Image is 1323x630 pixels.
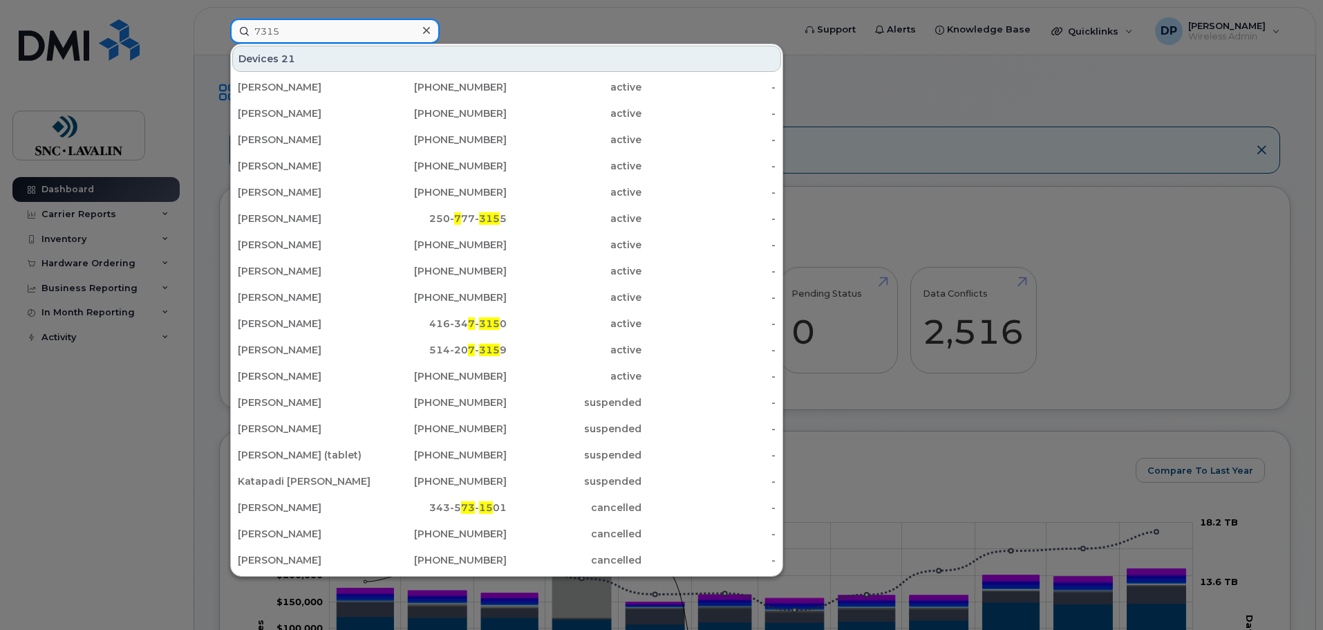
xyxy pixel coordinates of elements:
[232,127,781,152] a: [PERSON_NAME][PHONE_NUMBER]active-
[507,185,641,199] div: active
[479,212,500,225] span: 315
[232,443,781,467] a: [PERSON_NAME] (tablet)[PHONE_NUMBER]suspended-
[238,343,373,357] div: [PERSON_NAME]
[468,317,475,330] span: 7
[373,474,507,488] div: [PHONE_NUMBER]
[373,396,507,409] div: [PHONE_NUMBER]
[373,238,507,252] div: [PHONE_NUMBER]
[507,501,641,515] div: cancelled
[238,448,373,462] div: [PERSON_NAME] (tablet)
[641,369,776,383] div: -
[507,264,641,278] div: active
[507,448,641,462] div: suspended
[507,343,641,357] div: active
[641,396,776,409] div: -
[507,474,641,488] div: suspended
[507,238,641,252] div: active
[232,495,781,520] a: [PERSON_NAME]343-573-1501cancelled-
[507,106,641,120] div: active
[373,553,507,567] div: [PHONE_NUMBER]
[373,159,507,173] div: [PHONE_NUMBER]
[641,80,776,94] div: -
[641,212,776,225] div: -
[507,159,641,173] div: active
[232,154,781,178] a: [PERSON_NAME][PHONE_NUMBER]active-
[507,527,641,541] div: cancelled
[641,553,776,567] div: -
[232,206,781,231] a: [PERSON_NAME]250-777-3155active-
[641,501,776,515] div: -
[507,422,641,436] div: suspended
[641,317,776,331] div: -
[238,80,373,94] div: [PERSON_NAME]
[238,553,373,567] div: [PERSON_NAME]
[232,574,781,599] a: [PERSON_NAME][PHONE_NUMBER]cancelled-
[641,290,776,304] div: -
[479,501,493,514] span: 15
[232,46,781,72] div: Devices
[232,469,781,494] a: Katapadi [PERSON_NAME][PHONE_NUMBER]suspended-
[232,75,781,100] a: [PERSON_NAME][PHONE_NUMBER]active-
[454,212,461,225] span: 7
[507,553,641,567] div: cancelled
[641,185,776,199] div: -
[461,501,475,514] span: 73
[373,422,507,436] div: [PHONE_NUMBER]
[232,232,781,257] a: [PERSON_NAME][PHONE_NUMBER]active-
[507,80,641,94] div: active
[641,159,776,173] div: -
[373,264,507,278] div: [PHONE_NUMBER]
[373,317,507,331] div: 416-34 - 0
[238,238,373,252] div: [PERSON_NAME]
[232,416,781,441] a: [PERSON_NAME][PHONE_NUMBER]suspended-
[281,52,295,66] span: 21
[373,501,507,515] div: 343-5 - 01
[373,185,507,199] div: [PHONE_NUMBER]
[641,474,776,488] div: -
[468,344,475,356] span: 7
[641,422,776,436] div: -
[373,369,507,383] div: [PHONE_NUMBER]
[373,80,507,94] div: [PHONE_NUMBER]
[373,133,507,147] div: [PHONE_NUMBER]
[479,317,500,330] span: 315
[238,317,373,331] div: [PERSON_NAME]
[232,180,781,205] a: [PERSON_NAME][PHONE_NUMBER]active-
[232,101,781,126] a: [PERSON_NAME][PHONE_NUMBER]active-
[507,133,641,147] div: active
[232,285,781,310] a: [PERSON_NAME][PHONE_NUMBER]active-
[641,106,776,120] div: -
[232,548,781,573] a: [PERSON_NAME][PHONE_NUMBER]cancelled-
[641,264,776,278] div: -
[507,317,641,331] div: active
[232,311,781,336] a: [PERSON_NAME]416-347-3150active-
[238,212,373,225] div: [PERSON_NAME]
[238,290,373,304] div: [PERSON_NAME]
[238,159,373,173] div: [PERSON_NAME]
[507,396,641,409] div: suspended
[238,185,373,199] div: [PERSON_NAME]
[507,290,641,304] div: active
[373,448,507,462] div: [PHONE_NUMBER]
[232,390,781,415] a: [PERSON_NAME][PHONE_NUMBER]suspended-
[641,527,776,541] div: -
[641,238,776,252] div: -
[641,448,776,462] div: -
[238,527,373,541] div: [PERSON_NAME]
[373,290,507,304] div: [PHONE_NUMBER]
[373,106,507,120] div: [PHONE_NUMBER]
[238,369,373,383] div: [PERSON_NAME]
[232,521,781,546] a: [PERSON_NAME][PHONE_NUMBER]cancelled-
[373,527,507,541] div: [PHONE_NUMBER]
[238,264,373,278] div: [PERSON_NAME]
[238,106,373,120] div: [PERSON_NAME]
[641,133,776,147] div: -
[238,396,373,409] div: [PERSON_NAME]
[238,133,373,147] div: [PERSON_NAME]
[232,259,781,284] a: [PERSON_NAME][PHONE_NUMBER]active-
[373,343,507,357] div: 514-20 - 9
[238,474,373,488] div: Katapadi [PERSON_NAME]
[507,212,641,225] div: active
[238,422,373,436] div: [PERSON_NAME]
[507,369,641,383] div: active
